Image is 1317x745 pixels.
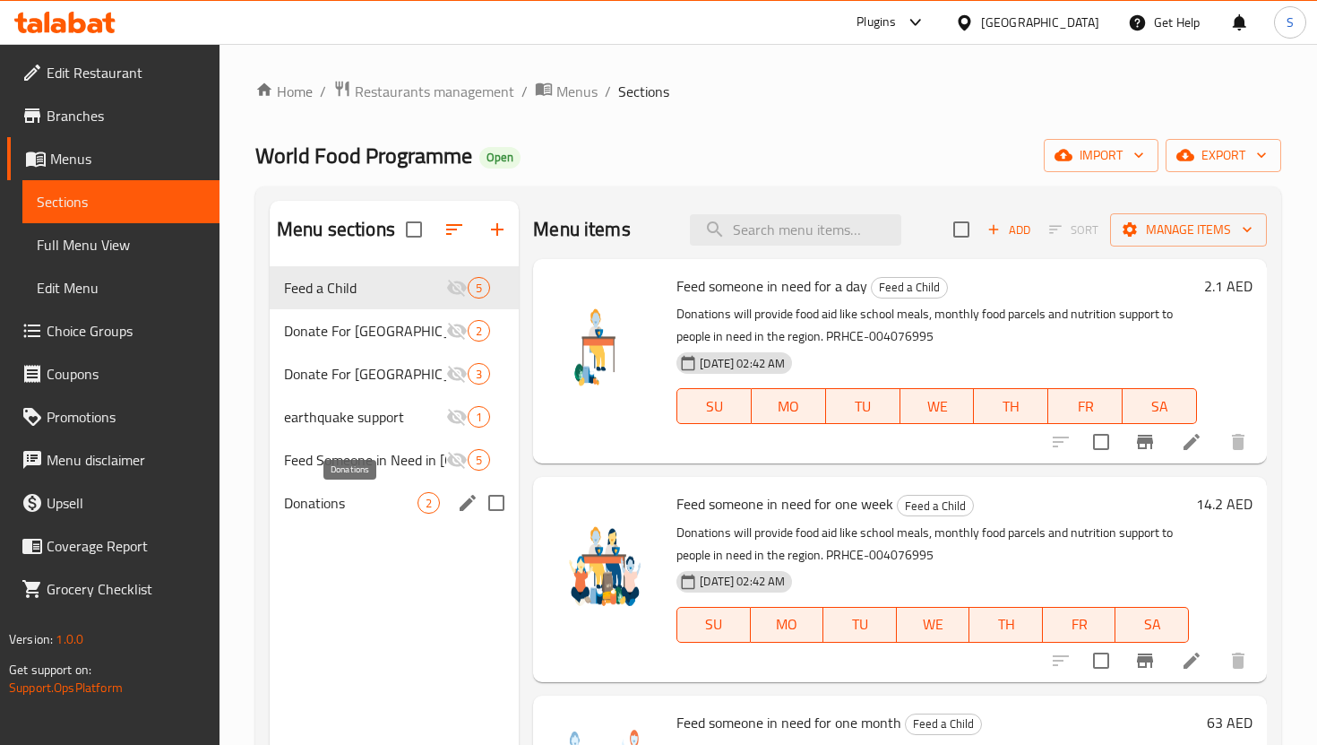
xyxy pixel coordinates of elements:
button: MO [751,607,824,643]
span: Menus [556,81,598,102]
img: Feed someone in need for one week [547,491,662,606]
span: World Food Programme [255,135,472,176]
button: export [1166,139,1281,172]
div: Donations2edit [270,481,519,524]
div: Feed Someone in Need in [GEOGRAPHIC_DATA]5 [270,438,519,481]
span: MO [758,611,817,637]
span: S [1287,13,1294,32]
span: Full Menu View [37,234,205,256]
span: TH [981,394,1041,420]
span: 1 [469,409,489,426]
span: Sort sections [433,208,476,251]
span: SA [1123,611,1182,637]
button: SU [676,607,750,643]
button: TU [826,388,900,424]
div: items [468,277,490,299]
span: export [1180,144,1267,167]
span: [DATE] 02:42 AM [693,355,792,372]
button: Add [980,216,1037,244]
span: Edit Menu [37,277,205,299]
span: Select all sections [395,211,433,248]
button: Branch-specific-item [1123,639,1166,682]
span: 2 [469,323,489,340]
button: Branch-specific-item [1123,420,1166,463]
span: Menus [50,148,205,169]
span: Feed a Child [872,277,947,298]
a: Edit Restaurant [7,51,219,94]
span: Sections [618,81,669,102]
span: Upsell [47,492,205,514]
span: 2 [418,495,439,512]
a: Sections [22,180,219,223]
a: Support.OpsPlatform [9,676,123,699]
span: Donations [284,492,417,514]
button: TU [823,607,897,643]
button: SU [676,388,752,424]
p: Donations will provide food aid like school meals, monthly food parcels and nutrition support to ... [676,522,1189,567]
span: Feed someone in need for one month [676,709,901,736]
span: Select section [943,211,980,248]
button: TH [974,388,1048,424]
nav: breadcrumb [255,80,1281,103]
button: SA [1123,388,1197,424]
span: FR [1055,394,1115,420]
button: delete [1217,639,1260,682]
div: Open [479,147,521,169]
div: Donate For Palestine [284,320,446,342]
span: Menu disclaimer [47,449,205,471]
span: 1.0.0 [56,628,83,651]
span: import [1058,144,1144,167]
div: Feed a Child5 [270,266,519,309]
button: delete [1217,420,1260,463]
a: Edit menu item [1181,431,1202,453]
div: Feed a Child [284,277,446,299]
h6: 63 AED [1207,710,1252,735]
a: Coupons [7,352,219,395]
span: MO [759,394,819,420]
a: Grocery Checklist [7,567,219,611]
span: Get support on: [9,658,91,681]
span: Promotions [47,406,205,428]
div: Feed a Child [871,277,948,299]
span: Add [985,220,1033,240]
span: SA [1130,394,1190,420]
img: Feed someone in need for a day [547,273,662,388]
a: Edit menu item [1181,650,1202,671]
div: Feed a Child [897,495,974,516]
a: Edit Menu [22,266,219,309]
span: Donate For [GEOGRAPHIC_DATA] [284,320,446,342]
svg: Inactive section [446,406,468,428]
span: earthquake support [284,406,446,428]
span: Feed someone in need for one week [676,490,893,517]
span: Restaurants management [355,81,514,102]
span: Manage items [1124,219,1252,241]
button: WE [900,388,975,424]
div: Feed Someone in Need in Lebanon [284,449,446,471]
h6: 14.2 AED [1196,491,1252,516]
h2: Menu items [533,216,631,243]
a: Full Menu View [22,223,219,266]
div: earthquake support1 [270,395,519,438]
div: Donate For [GEOGRAPHIC_DATA]2 [270,309,519,352]
span: TH [977,611,1036,637]
a: Menu disclaimer [7,438,219,481]
span: Version: [9,628,53,651]
button: SA [1115,607,1189,643]
button: MO [752,388,826,424]
span: Sections [37,191,205,212]
a: Menus [7,137,219,180]
button: import [1044,139,1158,172]
h2: Menu sections [277,216,395,243]
span: 3 [469,366,489,383]
span: Feed Someone in Need in [GEOGRAPHIC_DATA] [284,449,446,471]
span: SU [684,611,743,637]
a: Choice Groups [7,309,219,352]
a: Coverage Report [7,524,219,567]
span: Open [479,150,521,165]
span: TU [833,394,893,420]
button: Manage items [1110,213,1267,247]
svg: Inactive section [446,277,468,299]
div: Donate For Pakistan [284,363,446,385]
div: items [468,363,490,385]
span: Coverage Report [47,535,205,557]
